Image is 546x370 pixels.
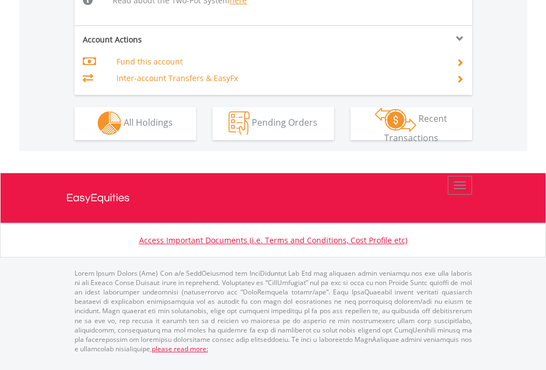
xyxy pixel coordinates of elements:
button: Recent Transactions [351,107,472,140]
a: Access Important Documents (i.e. Terms and Conditions, Cost Profile etc) [139,235,407,245]
img: holdings-wht.png [98,111,121,135]
img: transactions-zar-wht.png [375,108,416,132]
p: Lorem Ipsum Dolors (Ame) Con a/e SeddOeiusmod tem InciDiduntut Lab Etd mag aliquaen admin veniamq... [75,269,472,353]
a: EasyEquities [66,173,480,223]
img: pending_instructions-wht.png [229,111,250,135]
button: Pending Orders [213,107,334,140]
div: Account Actions [75,34,273,45]
td: Fund this account [116,53,443,70]
span: Pending Orders [252,116,317,128]
span: All Holdings [124,116,173,128]
button: All Holdings [75,107,196,140]
td: Inter-account Transfers & EasyFx [116,70,443,87]
a: please read more: [152,344,208,353]
span: Recent Transactions [384,112,448,144]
